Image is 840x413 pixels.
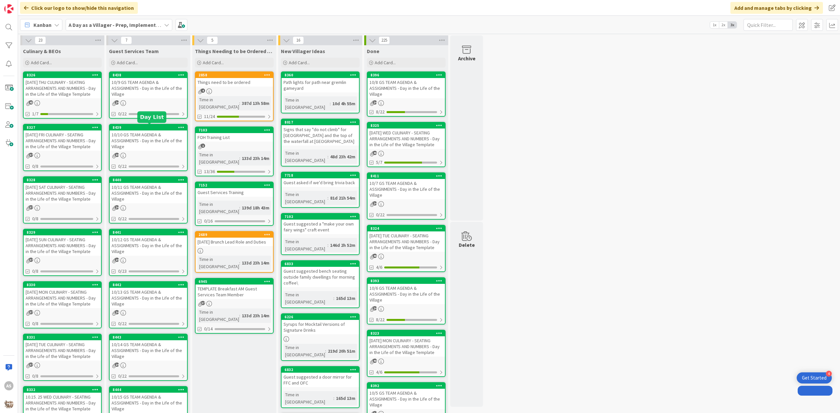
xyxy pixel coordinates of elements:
[373,359,377,363] span: 40
[367,123,445,149] div: 8325[DATE] WED CULINARY - SEATING ARRANGEMENTS AND NUMBERS - Day in the Life of the Village Template
[370,226,445,231] div: 8324
[196,182,273,188] div: 7152
[4,4,13,13] img: Visit kanbanzone.com
[113,125,187,130] div: 8439
[113,387,187,392] div: 8444
[118,110,127,117] span: 0/22
[283,344,325,358] div: Time in [GEOGRAPHIC_DATA]
[326,347,357,355] div: 219d 20h 51m
[24,235,101,256] div: [DATE] SUN CULINARY - SEATING ARRANGEMENTS AND NUMBERS - Day in the Life of the Village Template
[376,159,382,166] span: 5/7
[240,155,271,162] div: 133d 23h 14m
[367,278,445,284] div: 8393
[367,179,445,199] div: 10/7 GS TEAM AGENDA & ASSIGNMENTS - Day in the Life of the Village
[367,226,445,252] div: 8324[DATE] TUE CULINARY - SEATING ARRANGEMENTS AND NUMBERS - Day in the Life of the Village Template
[373,306,377,310] span: 24
[284,367,359,372] div: 6832
[333,295,334,302] span: :
[196,285,273,299] div: TEMPLATE Breakfast AM Guest Services Team Member
[109,48,159,54] span: Guest Services Team
[204,325,213,332] span: 0/14
[283,149,327,164] div: Time in [GEOGRAPHIC_DATA]
[27,283,101,287] div: 8330
[110,183,187,203] div: 10/11 GS TEAM AGENDA & ASSIGNMENTS - Day in the Life of the Village
[24,288,101,308] div: [DATE] MON CULINARY - SEATING ARRANGEMENTS AND NUMBERS - Day in the Life of the Village Template
[328,242,357,249] div: 146d 2h 52m
[284,262,359,266] div: 6833
[27,73,101,77] div: 8326
[328,194,357,202] div: 81d 21h 54m
[283,238,327,252] div: Time in [GEOGRAPHIC_DATA]
[110,387,187,413] div: 844410/15 GS TEAM AGENDA & ASSIGNMENTS - Day in the Life of the Village
[32,268,38,275] span: 0/8
[32,215,38,222] span: 0/8
[32,320,38,327] span: 0/8
[240,204,271,211] div: 139d 18h 43m
[284,315,359,319] div: 6226
[35,36,46,44] span: 23
[367,226,445,231] div: 8324
[196,127,273,142] div: 7103FOH Training List
[282,214,359,234] div: 7102Guest suggested a "make your own fairy wings" craft event
[140,114,164,120] h5: Day List
[196,238,273,246] div: [DATE] Brunch Lead Role and Duties
[293,36,304,44] span: 16
[367,123,445,128] div: 8325
[199,279,273,284] div: 6945
[367,72,445,78] div: 8396
[27,230,101,235] div: 8329
[4,381,13,390] div: AS
[207,36,218,44] span: 5
[29,363,33,367] span: 37
[367,330,445,357] div: 8323[DATE] MON CULINARY - SEATING ARRANGEMENTS AND NUMBERS - Day in the Life of the Village Template
[282,267,359,287] div: Guest suggested bench seating outside family dwellings for morning coffee\
[24,183,101,203] div: [DATE] SAT CULINARY - SEATING ARRANGEMENTS AND NUMBERS - Day in the Life of the Village Template
[744,19,793,31] input: Quick Filter...
[283,96,330,111] div: Time in [GEOGRAPHIC_DATA]
[115,258,119,262] span: 24
[282,367,359,373] div: 6832
[367,72,445,98] div: 839610/8 GS TEAM AGENDA & ASSIGNMENTS - Day in the Life of the Village
[199,183,273,187] div: 7152
[240,100,271,107] div: 387d 13h 58m
[802,375,827,381] div: Get Started
[29,153,33,157] span: 37
[458,54,475,62] div: Archive
[325,347,326,355] span: :
[367,78,445,98] div: 10/8 GS TEAM AGENDA & ASSIGNMENTS - Day in the Life of the Village
[282,119,359,125] div: 8017
[370,279,445,283] div: 8393
[282,78,359,92] div: Path lights for path near gremlin gameyard
[110,177,187,203] div: 844010/11 GS TEAM AGENDA & ASSIGNMENTS - Day in the Life of the Village
[110,387,187,393] div: 8444
[284,173,359,178] div: 7718
[728,22,737,28] span: 3x
[115,153,119,157] span: 24
[327,153,328,160] span: :
[239,312,240,319] span: :
[203,60,224,66] span: Add Card...
[196,78,273,87] div: Things need to be ordered
[110,235,187,256] div: 10/12 GS TEAM AGENDA & ASSIGNMENTS - Day in the Life of the Village
[29,100,33,105] span: 43
[328,153,357,160] div: 48d 23h 42m
[373,254,377,258] span: 40
[367,330,445,336] div: 8323
[282,214,359,220] div: 7102
[282,314,359,334] div: 6226Syrups for Mocktail Versions of Signature Drinks
[110,72,187,78] div: 8438
[196,72,273,87] div: 2858Things need to be ordered
[113,230,187,235] div: 8441
[282,172,359,187] div: 7718Guest asked if we'd bring trivia back
[196,188,273,197] div: Guest Services Training
[24,125,101,151] div: 8327[DATE] FRI CULINARY - SEATING ARRANGEMENTS AND NUMBERS - Day in the Life of the Village Template
[118,268,127,275] span: 0/23
[379,36,390,44] span: 225
[110,282,187,288] div: 8442
[239,204,240,211] span: :
[710,22,719,28] span: 1x
[201,301,205,305] span: 37
[282,72,359,92] div: 8360Path lights for path near gremlin gameyard
[110,78,187,98] div: 10/9 GS TEAM AGENDA & ASSIGNMENTS - Day in the Life of the Village
[459,241,475,249] div: Delete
